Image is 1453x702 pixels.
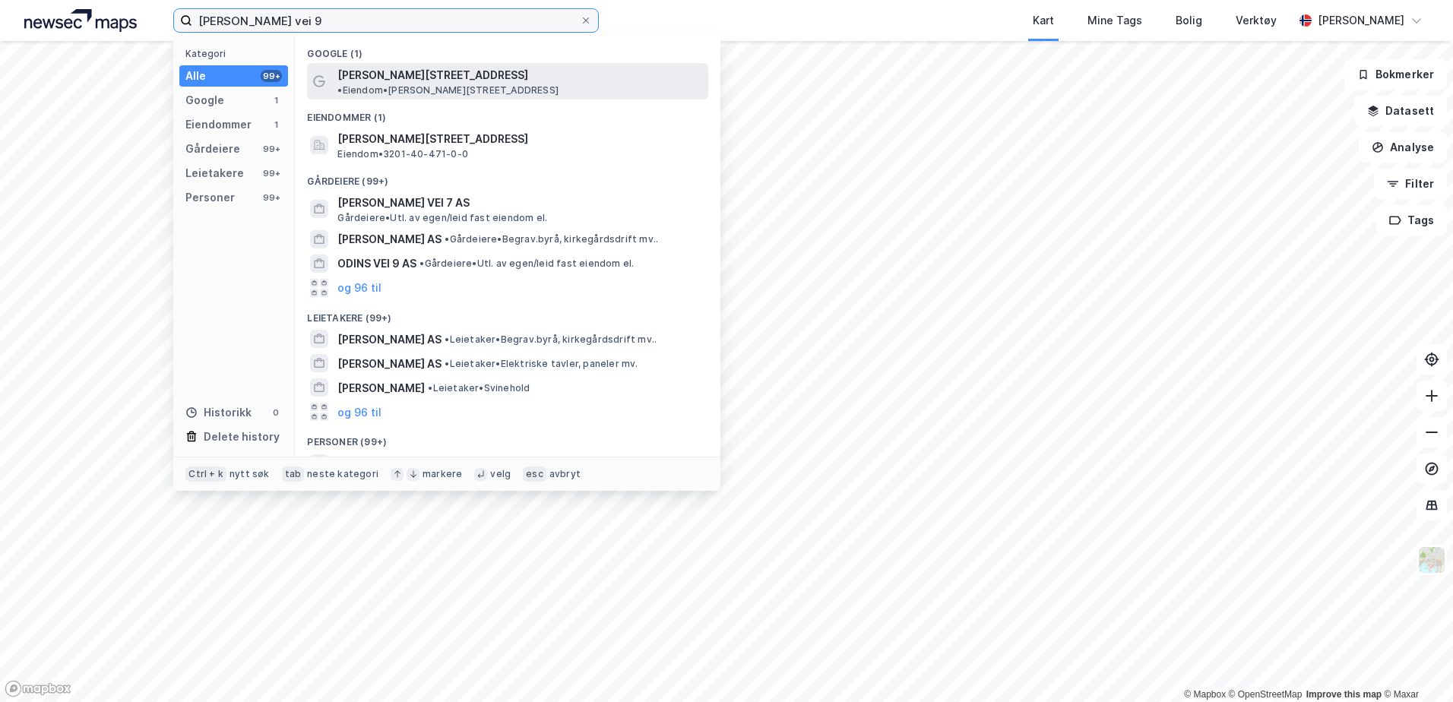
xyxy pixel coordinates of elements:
div: Kart [1033,11,1054,30]
span: • [337,84,342,96]
button: Filter [1374,169,1447,199]
span: Leietaker • Elektriske tavler, paneler mv. [445,358,638,370]
button: Datasett [1354,96,1447,126]
span: • [445,334,449,345]
span: [PERSON_NAME] [337,379,425,397]
div: Eiendommer (1) [295,100,720,127]
div: Historikk [185,403,252,422]
button: Tags [1376,205,1447,236]
span: [PERSON_NAME] AS [337,330,442,349]
div: Leietakere (99+) [295,300,720,327]
div: Gårdeiere (99+) [295,163,720,191]
span: [PERSON_NAME][STREET_ADDRESS] [337,66,528,84]
div: 99+ [261,70,282,82]
a: OpenStreetMap [1229,689,1303,700]
span: Gårdeiere • Utl. av egen/leid fast eiendom el. [337,212,547,224]
span: [PERSON_NAME] AS [337,355,442,373]
input: Søk på adresse, matrikkel, gårdeiere, leietakere eller personer [192,9,580,32]
span: • [419,258,424,269]
span: Eiendom • 3201-40-471-0-0 [337,148,468,160]
span: • [445,358,449,369]
div: Personer [185,188,235,207]
img: Z [1417,545,1446,574]
div: Kategori [185,48,288,59]
div: nytt søk [230,468,270,480]
div: markere [423,468,462,480]
button: Analyse [1359,132,1447,163]
div: 1 [270,119,282,131]
div: Bolig [1176,11,1202,30]
button: og 96 til [337,403,381,421]
div: [PERSON_NAME] [1318,11,1404,30]
span: Eiendom • [PERSON_NAME][STREET_ADDRESS] [337,84,559,96]
div: Kontrollprogram for chat [1377,629,1453,702]
div: velg [490,468,511,480]
div: 99+ [261,167,282,179]
span: Gårdeiere • Utl. av egen/leid fast eiendom el. [419,258,634,270]
button: og 96 til [337,279,381,297]
div: Delete history [204,428,280,446]
div: avbryt [549,468,581,480]
span: ODINS VEI 9 AS [337,255,416,273]
a: Mapbox [1184,689,1226,700]
span: • [428,382,432,394]
button: Bokmerker [1344,59,1447,90]
div: Mine Tags [1087,11,1142,30]
div: neste kategori [307,468,378,480]
div: Google (1) [295,36,720,63]
div: Gårdeiere [185,140,240,158]
div: Personer (99+) [295,424,720,451]
div: Alle [185,67,206,85]
a: Improve this map [1306,689,1382,700]
div: tab [282,466,305,482]
span: • [445,233,449,245]
div: 1 [270,94,282,106]
div: 0 [270,406,282,419]
span: Leietaker • Svinehold [428,382,530,394]
span: [PERSON_NAME] AS [337,230,442,248]
div: 99+ [261,191,282,204]
div: 99+ [261,143,282,155]
span: [PERSON_NAME] [337,454,425,473]
div: Leietakere [185,164,244,182]
div: Ctrl + k [185,466,226,482]
span: Leietaker • Begrav.byrå, kirkegårdsdrift mv.. [445,334,657,346]
div: Eiendommer [185,115,252,134]
span: [PERSON_NAME][STREET_ADDRESS] [337,130,702,148]
iframe: Chat Widget [1377,629,1453,702]
div: Verktøy [1236,11,1277,30]
img: logo.a4113a55bc3d86da70a041830d287a7e.svg [24,9,137,32]
a: Mapbox homepage [5,680,71,697]
span: Gårdeiere • Begrav.byrå, kirkegårdsdrift mv.. [445,233,658,245]
span: [PERSON_NAME] VEI 7 AS [337,194,702,212]
div: Google [185,91,224,109]
div: esc [523,466,546,482]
